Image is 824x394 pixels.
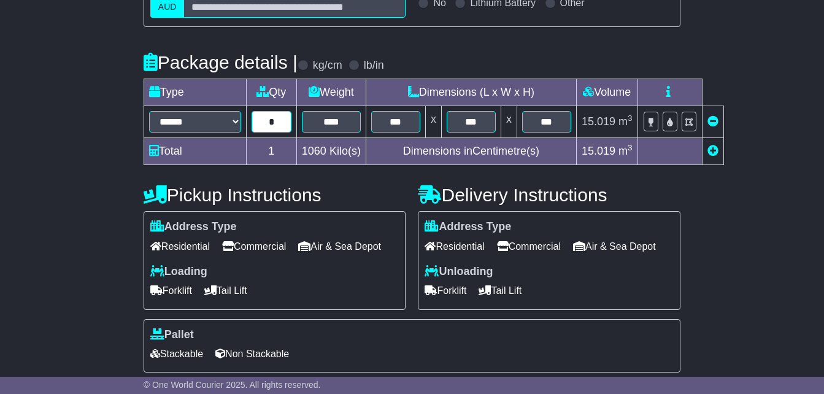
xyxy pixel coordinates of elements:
[302,145,326,157] span: 1060
[425,237,484,256] span: Residential
[628,143,633,152] sup: 3
[707,145,718,157] a: Add new item
[150,220,237,234] label: Address Type
[144,52,298,72] h4: Package details |
[628,114,633,123] sup: 3
[573,237,656,256] span: Air & Sea Depot
[298,237,381,256] span: Air & Sea Depot
[366,138,576,165] td: Dimensions in Centimetre(s)
[150,237,210,256] span: Residential
[144,138,246,165] td: Total
[576,79,637,106] td: Volume
[479,281,522,300] span: Tail Lift
[150,328,194,342] label: Pallet
[144,79,246,106] td: Type
[707,115,718,128] a: Remove this item
[425,220,511,234] label: Address Type
[144,185,406,205] h4: Pickup Instructions
[425,265,493,279] label: Unloading
[425,281,466,300] span: Forklift
[618,115,633,128] span: m
[150,265,207,279] label: Loading
[150,281,192,300] span: Forklift
[364,59,384,72] label: lb/in
[222,237,286,256] span: Commercial
[150,344,203,363] span: Stackable
[582,145,615,157] span: 15.019
[618,145,633,157] span: m
[246,138,296,165] td: 1
[204,281,247,300] span: Tail Lift
[296,138,366,165] td: Kilo(s)
[215,344,289,363] span: Non Stackable
[497,237,561,256] span: Commercial
[366,79,576,106] td: Dimensions (L x W x H)
[313,59,342,72] label: kg/cm
[418,185,680,205] h4: Delivery Instructions
[582,115,615,128] span: 15.019
[144,380,321,390] span: © One World Courier 2025. All rights reserved.
[425,106,441,138] td: x
[246,79,296,106] td: Qty
[501,106,517,138] td: x
[296,79,366,106] td: Weight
